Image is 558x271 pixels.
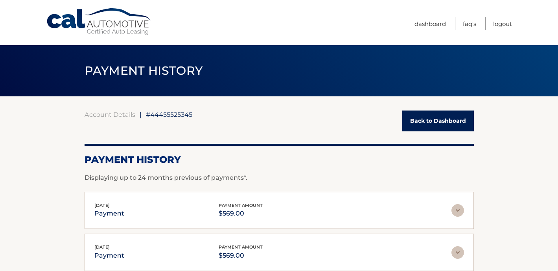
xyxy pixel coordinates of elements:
[414,17,446,30] a: Dashboard
[85,63,203,78] span: PAYMENT HISTORY
[451,204,464,217] img: accordion-rest.svg
[219,203,263,208] span: payment amount
[85,111,135,118] a: Account Details
[94,208,124,219] p: payment
[94,244,110,250] span: [DATE]
[493,17,512,30] a: Logout
[146,111,192,118] span: #44455525345
[219,250,263,261] p: $569.00
[140,111,142,118] span: |
[402,111,474,131] a: Back to Dashboard
[94,203,110,208] span: [DATE]
[463,17,476,30] a: FAQ's
[451,246,464,259] img: accordion-rest.svg
[219,208,263,219] p: $569.00
[46,8,152,36] a: Cal Automotive
[219,244,263,250] span: payment amount
[85,173,474,183] p: Displaying up to 24 months previous of payments*.
[85,154,474,166] h2: Payment History
[94,250,124,261] p: payment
